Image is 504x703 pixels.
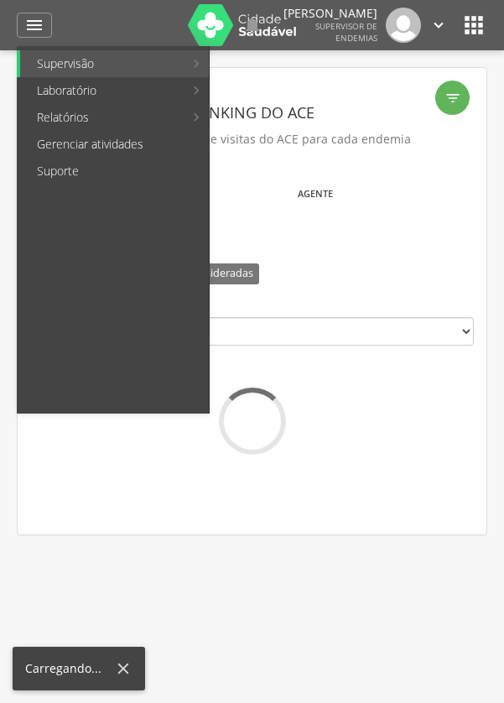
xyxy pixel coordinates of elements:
a: Gerenciar atividades [20,131,209,158]
a: Suporte [20,158,209,185]
a: Laboratório [20,77,184,104]
a: Relatórios [20,104,184,131]
a: Supervisão [20,50,184,77]
div: Carregando... [25,660,114,677]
